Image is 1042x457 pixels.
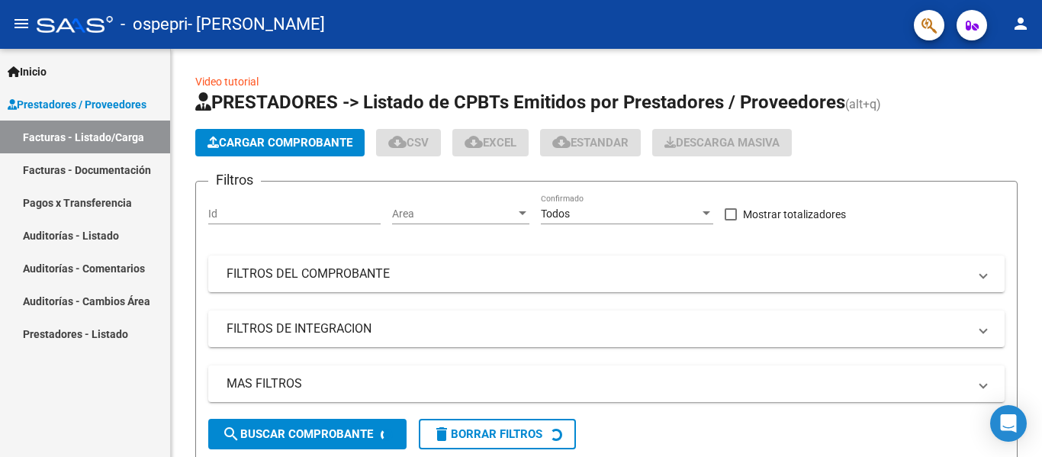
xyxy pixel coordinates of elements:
[419,419,576,449] button: Borrar Filtros
[990,405,1027,442] div: Open Intercom Messenger
[652,129,792,156] button: Descarga Masiva
[664,136,780,150] span: Descarga Masiva
[8,96,146,113] span: Prestadores / Proveedores
[540,129,641,156] button: Estandar
[222,427,373,441] span: Buscar Comprobante
[845,97,881,111] span: (alt+q)
[208,419,407,449] button: Buscar Comprobante
[541,208,570,220] span: Todos
[552,136,629,150] span: Estandar
[392,208,516,220] span: Area
[208,169,261,191] h3: Filtros
[195,129,365,156] button: Cargar Comprobante
[8,63,47,80] span: Inicio
[227,320,968,337] mat-panel-title: FILTROS DE INTEGRACION
[121,8,188,41] span: - ospepri
[208,311,1005,347] mat-expansion-panel-header: FILTROS DE INTEGRACION
[195,92,845,113] span: PRESTADORES -> Listado de CPBTs Emitidos por Prestadores / Proveedores
[195,76,259,88] a: Video tutorial
[227,375,968,392] mat-panel-title: MAS FILTROS
[452,129,529,156] button: EXCEL
[433,425,451,443] mat-icon: delete
[652,129,792,156] app-download-masive: Descarga masiva de comprobantes (adjuntos)
[465,133,483,151] mat-icon: cloud_download
[227,266,968,282] mat-panel-title: FILTROS DEL COMPROBANTE
[388,133,407,151] mat-icon: cloud_download
[208,365,1005,402] mat-expansion-panel-header: MAS FILTROS
[743,205,846,224] span: Mostrar totalizadores
[207,136,352,150] span: Cargar Comprobante
[222,425,240,443] mat-icon: search
[376,129,441,156] button: CSV
[465,136,516,150] span: EXCEL
[552,133,571,151] mat-icon: cloud_download
[12,14,31,33] mat-icon: menu
[1011,14,1030,33] mat-icon: person
[388,136,429,150] span: CSV
[433,427,542,441] span: Borrar Filtros
[188,8,325,41] span: - [PERSON_NAME]
[208,256,1005,292] mat-expansion-panel-header: FILTROS DEL COMPROBANTE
